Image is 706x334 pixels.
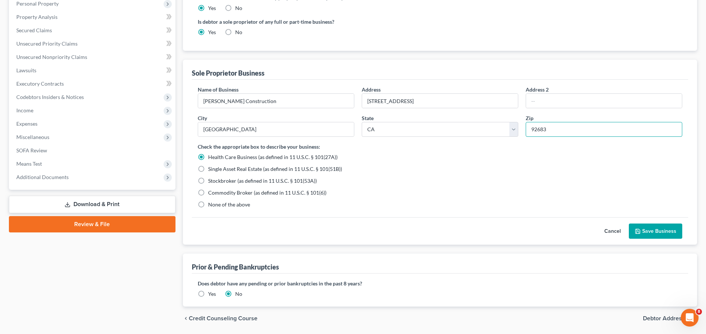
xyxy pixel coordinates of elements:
[10,24,175,37] a: Secured Claims
[198,122,354,136] input: Enter city..
[526,114,533,122] label: Zip
[9,216,175,232] a: Review & File
[208,154,338,160] span: Health Care Business (as defined in 11 U.S.C. § 101(27A))
[10,50,175,64] a: Unsecured Nonpriority Claims
[183,315,189,321] i: chevron_left
[16,94,84,100] span: Codebtors Insiders & Notices
[198,18,436,26] label: Is debtor a sole proprietor of any full or part-time business?
[192,262,279,271] div: Prior & Pending Bankruptcies
[208,201,250,208] span: None of the above
[10,37,175,50] a: Unsecured Priority Claims
[208,29,216,36] label: Yes
[192,69,265,77] div: Sole Proprietor Business
[16,40,78,47] span: Unsecured Priority Claims
[526,86,549,93] label: Address 2
[198,94,354,108] input: Enter name...
[16,27,52,33] span: Secured Claims
[16,134,49,140] span: Miscellaneous
[596,224,629,239] button: Cancel
[10,10,175,24] a: Property Analysis
[16,80,64,87] span: Executory Contracts
[16,147,47,153] span: SOFA Review
[16,174,69,180] span: Additional Documents
[16,161,42,167] span: Means Test
[16,107,33,113] span: Income
[16,54,87,60] span: Unsecured Nonpriority Claims
[198,86,239,93] span: Name of Business
[208,290,216,298] label: Yes
[208,166,342,172] span: Single Asset Real Estate (as defined in 11 U.S.C. § 101(51B))
[526,94,682,108] input: --
[16,67,36,73] span: Lawsuits
[643,315,691,321] span: Debtor Addresses
[235,29,242,36] label: No
[235,4,242,12] label: No
[681,309,699,327] iframe: Intercom live chat
[208,178,317,184] span: Stockbroker (as defined in 11 U.S.C. § 101(53A))
[696,309,702,315] span: 8
[16,120,37,127] span: Expenses
[16,0,59,7] span: Personal Property
[10,64,175,77] a: Lawsuits
[198,114,207,122] label: City
[9,196,175,213] a: Download & Print
[183,315,257,321] button: chevron_left Credit Counseling Course
[208,4,216,12] label: Yes
[208,189,326,196] span: Commodity Broker (as defined in 11 U.S.C. § 101(6))
[198,280,682,287] label: Does debtor have any pending or prior bankruptcies in the past 8 years?
[16,14,58,20] span: Property Analysis
[362,94,518,108] input: Enter address...
[629,224,682,239] button: Save Business
[235,290,242,298] label: No
[362,114,374,122] label: State
[526,122,682,137] input: XXXXX
[643,315,697,321] button: Debtor Addresses chevron_right
[198,143,320,151] label: Check the appropriate box to describe your business:
[362,86,381,93] label: Address
[10,77,175,90] a: Executory Contracts
[189,315,257,321] span: Credit Counseling Course
[10,144,175,157] a: SOFA Review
